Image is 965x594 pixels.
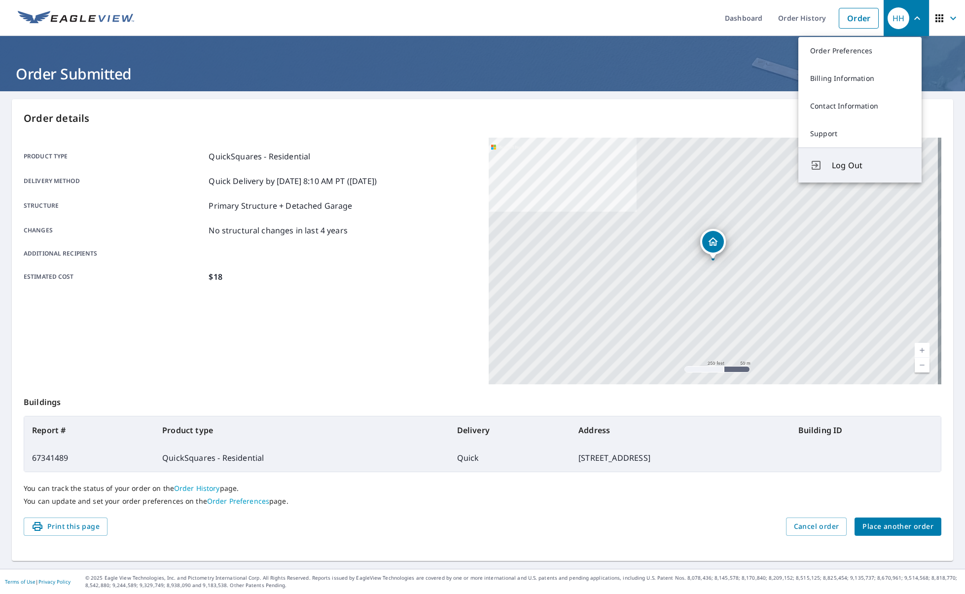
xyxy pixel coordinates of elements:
p: Structure [24,200,205,212]
p: Product type [24,150,205,162]
span: Place another order [862,520,933,533]
p: QuickSquares - Residential [209,150,310,162]
span: Cancel order [794,520,839,533]
p: You can update and set your order preferences on the page. [24,497,941,506]
td: QuickSquares - Residential [154,444,449,472]
th: Building ID [790,416,941,444]
span: Log Out [832,159,910,171]
a: Terms of Use [5,578,36,585]
a: Contact Information [798,92,922,120]
p: Primary Structure + Detached Garage [209,200,352,212]
a: Order [839,8,879,29]
p: Order details [24,111,941,126]
td: 67341489 [24,444,154,472]
p: Buildings [24,384,941,416]
a: Order Preferences [207,496,269,506]
button: Cancel order [786,518,847,536]
a: Current Level 17, Zoom Out [915,358,929,372]
button: Log Out [798,148,922,183]
p: $18 [209,271,222,283]
p: You can track the status of your order on the page. [24,484,941,493]
p: No structural changes in last 4 years [209,224,348,236]
button: Place another order [855,518,941,536]
a: Order History [174,483,220,493]
img: EV Logo [18,11,134,26]
td: Quick [449,444,571,472]
p: Quick Delivery by [DATE] 8:10 AM PT ([DATE]) [209,175,377,187]
th: Delivery [449,416,571,444]
th: Product type [154,416,449,444]
th: Address [571,416,790,444]
a: Support [798,120,922,148]
p: Delivery method [24,175,205,187]
a: Current Level 17, Zoom In [915,343,929,358]
span: Print this page [32,520,100,533]
p: Estimated cost [24,271,205,283]
p: © 2025 Eagle View Technologies, Inc. and Pictometry International Corp. All Rights Reserved. Repo... [85,574,960,589]
a: Order Preferences [798,37,922,65]
h1: Order Submitted [12,64,953,84]
th: Report # [24,416,154,444]
a: Privacy Policy [38,578,71,585]
a: Billing Information [798,65,922,92]
div: Dropped pin, building 1, Residential property, 2809 Mercantile Ct Clayton, NC 27520 [700,229,726,260]
button: Print this page [24,518,107,536]
p: Additional recipients [24,249,205,258]
p: Changes [24,224,205,236]
p: | [5,579,71,585]
td: [STREET_ADDRESS] [571,444,790,472]
div: HH [888,7,909,29]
